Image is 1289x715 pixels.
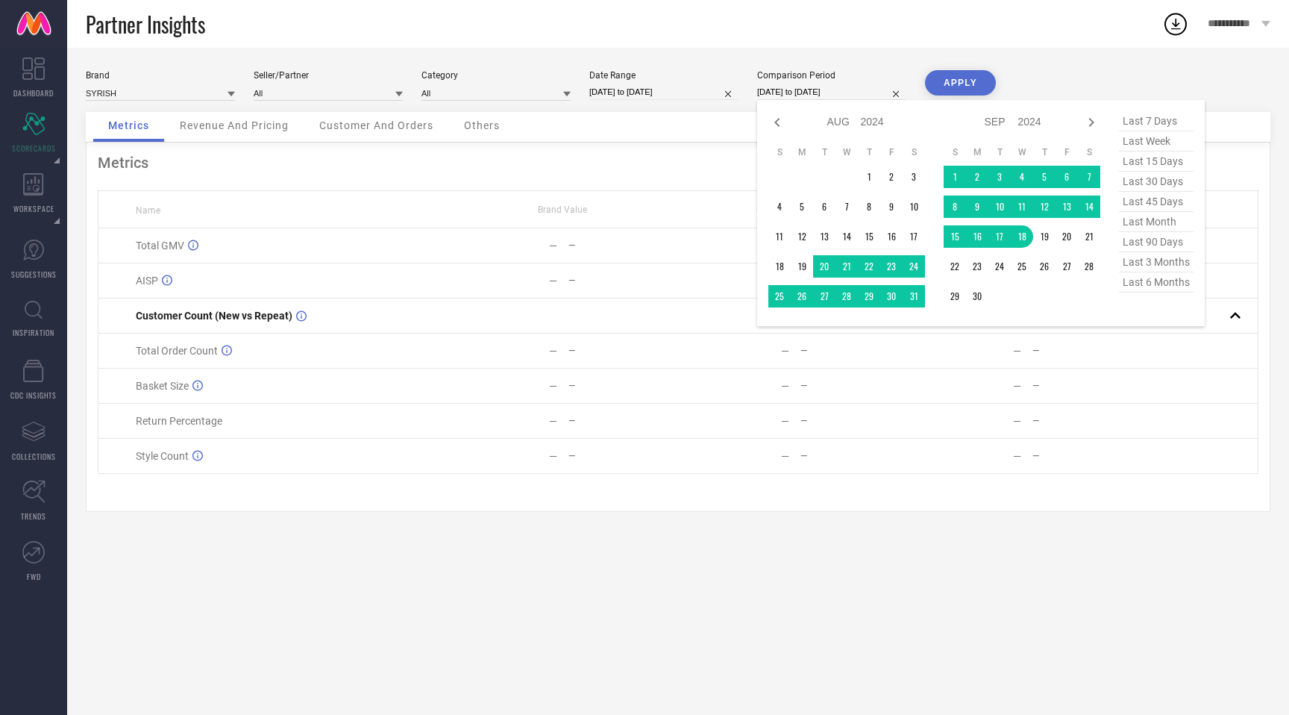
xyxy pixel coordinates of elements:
td: Wed Aug 14 2024 [835,225,858,248]
div: — [568,381,677,391]
span: TRENDS [21,511,46,522]
td: Sat Aug 10 2024 [903,196,925,218]
div: Brand [86,70,235,81]
div: Date Range [589,70,738,81]
td: Thu Aug 01 2024 [858,166,880,188]
span: COLLECTIONS [12,451,56,462]
span: SCORECARDS [12,143,56,154]
input: Select comparison period [757,84,906,100]
td: Sun Aug 04 2024 [768,196,791,218]
div: — [568,416,677,426]
td: Thu Sep 12 2024 [1033,196,1056,218]
span: last week [1119,131,1194,152]
span: AISP [136,275,158,287]
td: Thu Sep 26 2024 [1033,255,1056,278]
td: Mon Aug 12 2024 [791,225,813,248]
td: Fri Sep 13 2024 [1056,196,1078,218]
td: Tue Sep 24 2024 [988,255,1011,278]
span: Return Percentage [136,415,222,427]
span: Metrics [108,119,149,131]
th: Thursday [1033,146,1056,158]
div: — [1032,381,1141,391]
td: Thu Sep 05 2024 [1033,166,1056,188]
td: Thu Aug 22 2024 [858,255,880,278]
div: — [568,346,677,356]
span: Total Order Count [136,345,218,357]
td: Mon Sep 30 2024 [966,285,988,307]
div: — [781,415,789,427]
th: Wednesday [1011,146,1033,158]
th: Wednesday [835,146,858,158]
td: Fri Sep 06 2024 [1056,166,1078,188]
div: — [800,346,909,356]
div: — [549,240,557,252]
div: — [781,380,789,392]
div: — [1032,346,1141,356]
div: — [1013,415,1021,427]
span: Name [136,205,160,216]
td: Sun Sep 01 2024 [944,166,966,188]
th: Monday [791,146,813,158]
td: Fri Aug 23 2024 [880,255,903,278]
span: Style Count [136,450,189,462]
td: Sun Aug 25 2024 [768,285,791,307]
button: APPLY [925,70,996,96]
th: Friday [1056,146,1078,158]
td: Fri Aug 09 2024 [880,196,903,218]
span: Others [464,119,500,131]
td: Wed Sep 11 2024 [1011,196,1033,218]
span: last 6 months [1119,272,1194,293]
td: Tue Sep 03 2024 [988,166,1011,188]
td: Tue Aug 27 2024 [813,285,835,307]
td: Sat Aug 31 2024 [903,285,925,307]
td: Tue Sep 10 2024 [988,196,1011,218]
span: SUGGESTIONS [11,269,57,280]
td: Mon Aug 19 2024 [791,255,813,278]
span: last month [1119,212,1194,232]
div: — [549,415,557,427]
input: Select date range [589,84,738,100]
td: Mon Sep 23 2024 [966,255,988,278]
td: Tue Aug 20 2024 [813,255,835,278]
td: Mon Sep 16 2024 [966,225,988,248]
td: Wed Aug 07 2024 [835,196,858,218]
span: Basket Size [136,380,189,392]
th: Sunday [768,146,791,158]
div: — [781,345,789,357]
div: — [1013,450,1021,462]
td: Sun Sep 15 2024 [944,225,966,248]
th: Saturday [903,146,925,158]
td: Sun Aug 18 2024 [768,255,791,278]
div: Previous month [768,113,786,131]
div: — [1013,345,1021,357]
span: Competitors Value [756,204,832,215]
td: Sun Aug 11 2024 [768,225,791,248]
td: Mon Aug 05 2024 [791,196,813,218]
div: — [568,240,677,251]
span: Customer And Orders [319,119,433,131]
td: Sat Sep 21 2024 [1078,225,1100,248]
th: Monday [966,146,988,158]
td: Thu Aug 15 2024 [858,225,880,248]
div: — [1013,380,1021,392]
span: last 90 days [1119,232,1194,252]
td: Sat Aug 17 2024 [903,225,925,248]
span: INSPIRATION [13,327,54,338]
td: Thu Aug 08 2024 [858,196,880,218]
td: Sun Sep 22 2024 [944,255,966,278]
td: Fri Aug 30 2024 [880,285,903,307]
span: last 30 days [1119,172,1194,192]
span: last 3 months [1119,252,1194,272]
span: Partner Insights [86,9,205,40]
div: — [568,275,677,286]
td: Tue Aug 06 2024 [813,196,835,218]
td: Wed Aug 28 2024 [835,285,858,307]
td: Sat Aug 24 2024 [903,255,925,278]
td: Fri Sep 27 2024 [1056,255,1078,278]
td: Wed Sep 04 2024 [1011,166,1033,188]
td: Mon Sep 02 2024 [966,166,988,188]
div: — [781,450,789,462]
div: — [800,381,909,391]
td: Sun Sep 08 2024 [944,196,966,218]
td: Sat Sep 28 2024 [1078,255,1100,278]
